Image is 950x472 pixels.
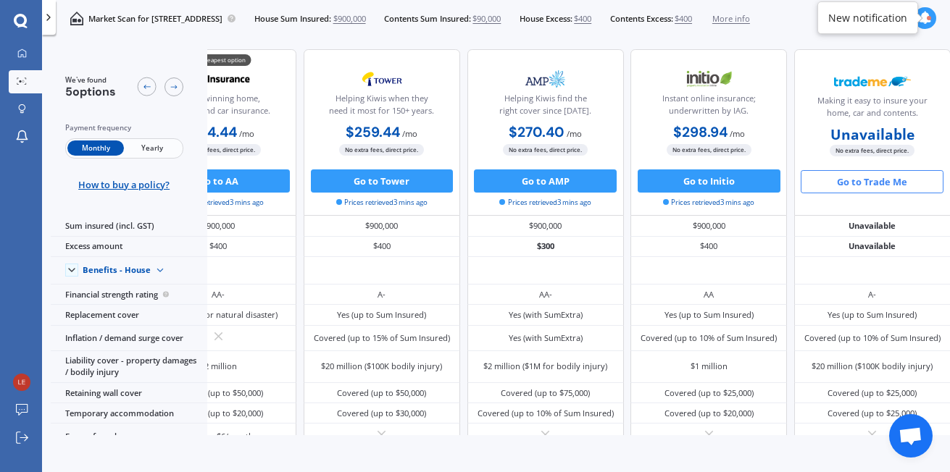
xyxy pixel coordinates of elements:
[321,361,442,372] div: $20 million ($100K bodily injury)
[567,128,582,139] span: / mo
[174,408,263,419] div: Covered (up to $20,000)
[691,361,728,372] div: $1 million
[670,64,747,93] img: Initio.webp
[804,332,941,344] div: Covered (up to 10% of Sum Insured)
[212,289,225,300] div: AA-
[176,144,261,155] span: No extra fees, direct price.
[304,216,460,236] div: $900,000
[88,13,222,25] p: Market Scan for [STREET_ADDRESS]
[65,122,183,134] div: Payment frequency
[509,123,564,141] b: $270.40
[667,144,751,155] span: No extra fees, direct price.
[83,265,151,275] div: Benefits - House
[51,326,207,351] div: Inflation / demand surge cover
[147,169,290,193] button: Go to AA
[172,198,264,208] span: Prices retrieved 3 mins ago
[509,309,583,321] div: Yes (with SumExtra)
[67,140,124,156] span: Monthly
[828,387,917,399] div: Covered (up to $25,000)
[151,261,170,280] img: Benefit content down
[630,216,787,236] div: $900,000
[186,54,251,66] div: 💰 Cheapest option
[830,129,914,140] b: Unavailable
[378,289,386,300] div: A-
[346,123,400,141] b: $259.44
[254,13,331,25] span: House Sum Insured:
[65,75,116,85] span: We've found
[663,198,754,208] span: Prices retrieved 3 mins ago
[499,198,591,208] span: Prices retrieved 3 mins ago
[182,123,237,141] b: $254.44
[174,387,263,399] div: Covered (up to $50,000)
[834,67,911,96] img: Trademe.webp
[483,361,607,372] div: $2 million ($1M for bodily injury)
[314,332,450,344] div: Covered (up to 15% of Sum Insured)
[641,332,777,344] div: Covered (up to 10% of Sum Insured)
[239,128,254,139] span: / mo
[478,408,614,419] div: Covered (up to 10% of Sum Insured)
[467,216,624,236] div: $900,000
[828,408,917,419] div: Covered (up to $25,000)
[574,13,591,25] span: $400
[140,216,296,236] div: $900,000
[51,403,207,423] div: Temporary accommodation
[730,128,745,139] span: / mo
[801,170,943,193] button: Go to Trade Me
[13,374,30,391] img: 7edbc1b616e1e3eccc89d0b2bff58cad
[641,93,777,122] div: Instant online insurance; underwritten by IAG.
[343,64,420,93] img: Tower.webp
[51,305,207,325] div: Replacement cover
[140,237,296,257] div: $400
[812,361,933,372] div: $20 million ($100K bodily injury)
[314,93,450,122] div: Helping Kiwis when they need it most for 150+ years.
[337,387,426,399] div: Covered (up to $50,000)
[507,64,584,93] img: AMP.webp
[124,140,180,156] span: Yearly
[664,387,754,399] div: Covered (up to $25,000)
[501,387,590,399] div: Covered (up to $75,000)
[51,423,207,449] div: Excess-free glass cover
[337,309,426,321] div: Yes (up to Sum Insured)
[200,361,237,372] div: $2 million
[868,289,876,300] div: A-
[70,12,83,25] img: home-and-contents.b802091223b8502ef2dd.svg
[630,237,787,257] div: $400
[889,414,933,458] div: Open chat
[664,408,754,419] div: Covered (up to $20,000)
[828,11,907,25] div: New notification
[804,95,941,124] div: Making it easy to insure your home, car and contents.
[828,309,917,321] div: Yes (up to Sum Insured)
[51,383,207,403] div: Retaining wall cover
[65,84,116,99] span: 5 options
[183,431,254,442] div: Option <$6/month
[664,309,754,321] div: Yes (up to Sum Insured)
[51,237,207,257] div: Excess amount
[539,289,552,300] div: AA-
[78,179,170,190] span: How to buy a policy?
[467,237,624,257] div: $300
[477,93,613,122] div: Helping Kiwis find the right cover since [DATE].
[520,13,572,25] span: House Excess:
[339,144,424,155] span: No extra fees, direct price.
[402,128,417,139] span: / mo
[150,93,286,122] div: Award-winning home, contents and car insurance.
[704,289,714,300] div: AA
[503,144,588,155] span: No extra fees, direct price.
[51,285,207,305] div: Financial strength rating
[610,13,673,25] span: Contents Excess:
[336,198,428,208] span: Prices retrieved 3 mins ago
[333,13,366,25] span: $900,000
[675,13,692,25] span: $400
[509,332,583,344] div: Yes (with SumExtra)
[180,64,257,93] img: AA.webp
[712,13,750,25] span: More info
[337,408,426,419] div: Covered (up to $30,000)
[474,169,617,193] button: Go to AMP
[472,13,501,25] span: $90,000
[311,169,454,193] button: Go to Tower
[304,237,460,257] div: $400
[638,169,780,193] button: Go to Initio
[830,145,914,156] span: No extra fees, direct price.
[159,309,278,321] div: Yes (except for natural disaster)
[673,123,728,141] b: $298.94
